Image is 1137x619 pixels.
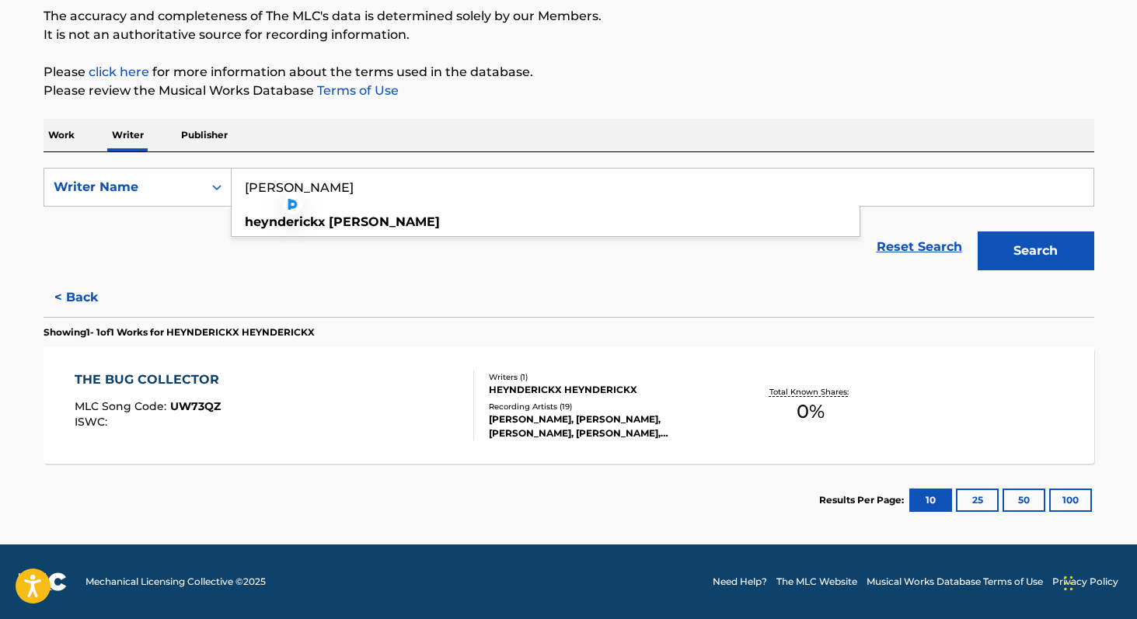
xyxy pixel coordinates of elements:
p: Writer [107,119,148,151]
button: 10 [909,489,952,512]
button: Search [978,231,1094,270]
button: 25 [956,489,999,512]
a: Terms of Use [314,83,399,98]
a: The MLC Website [776,575,857,589]
span: 0 % [797,398,825,426]
div: Writer Name [54,178,194,196]
p: Please for more information about the terms used in the database. [44,63,1094,82]
button: < Back [44,278,137,317]
p: It is not an authoritative source for recording information. [44,26,1094,44]
a: click here [89,64,149,79]
span: MLC Song Code : [75,399,170,413]
span: Mechanical Licensing Collective © 2025 [85,575,266,589]
div: Drag [1064,560,1073,607]
div: [PERSON_NAME], [PERSON_NAME], [PERSON_NAME], [PERSON_NAME], [PERSON_NAME] [489,412,724,440]
span: ISWC : [75,415,111,429]
img: logo [19,572,67,591]
span: UW73QZ [170,399,221,413]
div: Recording Artists ( 19 ) [489,401,724,412]
a: Privacy Policy [1052,575,1118,589]
p: The accuracy and completeness of The MLC's data is determined solely by our Members. [44,7,1094,26]
p: Work [44,119,79,151]
button: 50 [1003,489,1045,512]
p: Total Known Shares: [769,386,853,398]
p: Publisher [176,119,232,151]
div: THE BUG COLLECTOR [75,370,227,389]
iframe: Chat Widget [1059,544,1137,619]
a: THE BUG COLLECTORMLC Song Code:UW73QZISWC:Writers (1)HEYNDERICKX HEYNDERICKXRecording Artists (19... [44,347,1094,464]
strong: [PERSON_NAME] [329,214,440,229]
button: 100 [1049,489,1092,512]
div: Writers ( 1 ) [489,371,724,383]
p: Results Per Page: [819,493,908,507]
div: HEYNDERICKX HEYNDERICKX [489,383,724,397]
a: Musical Works Database Terms of Use [867,575,1043,589]
p: Please review the Musical Works Database [44,82,1094,100]
a: Need Help? [713,575,767,589]
a: Reset Search [869,230,970,264]
p: Showing 1 - 1 of 1 Works for HEYNDERICKX HEYNDERICKX [44,325,315,339]
form: Search Form [44,168,1094,278]
strong: heynderickx [245,214,326,229]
